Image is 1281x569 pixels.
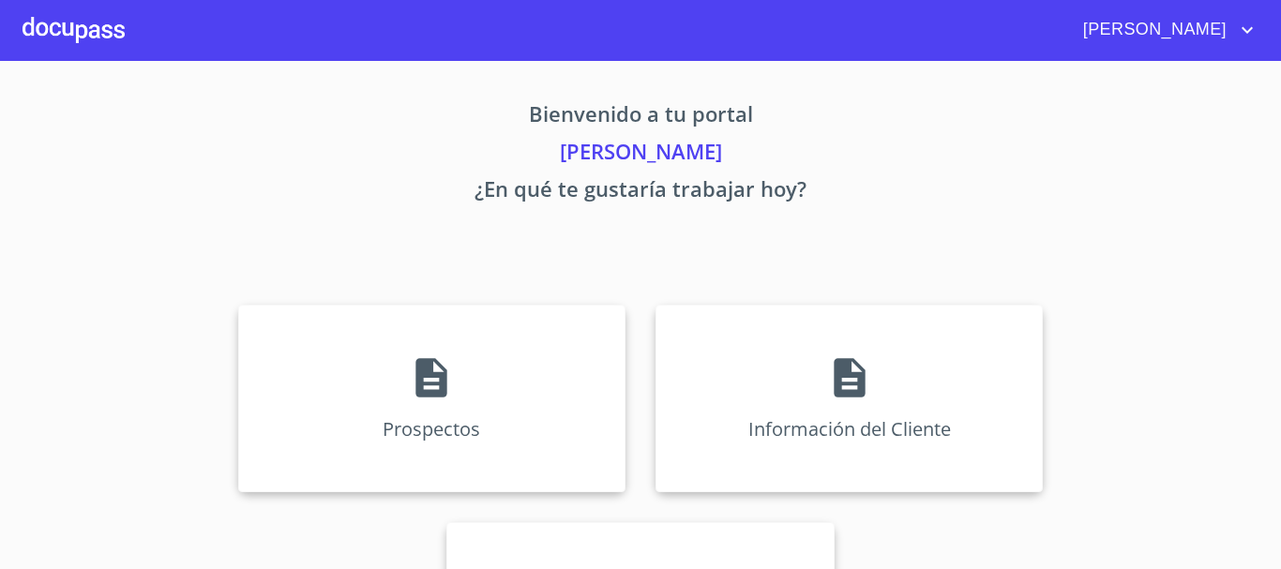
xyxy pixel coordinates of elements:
[63,98,1218,136] p: Bienvenido a tu portal
[748,416,951,442] p: Información del Cliente
[1069,15,1258,45] button: account of current user
[383,416,480,442] p: Prospectos
[63,173,1218,211] p: ¿En qué te gustaría trabajar hoy?
[63,136,1218,173] p: [PERSON_NAME]
[1069,15,1236,45] span: [PERSON_NAME]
